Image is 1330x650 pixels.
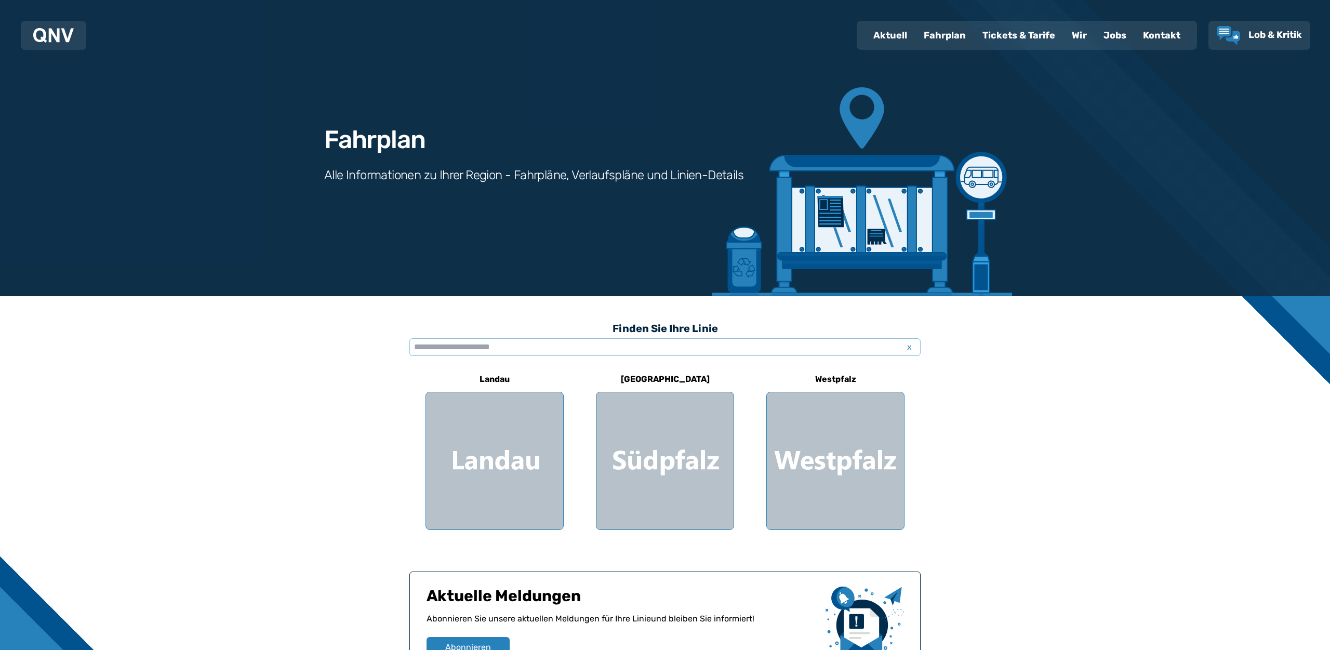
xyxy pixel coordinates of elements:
[425,367,564,530] a: Landau Region Landau
[1135,22,1189,49] a: Kontakt
[865,22,915,49] a: Aktuell
[766,367,905,530] a: Westpfalz Region Westpfalz
[1063,22,1095,49] a: Wir
[475,371,514,388] h6: Landau
[1095,22,1135,49] a: Jobs
[974,22,1063,49] a: Tickets & Tarife
[1217,26,1302,45] a: Lob & Kritik
[1248,29,1302,41] span: Lob & Kritik
[33,25,74,46] a: QNV Logo
[596,367,734,530] a: [GEOGRAPHIC_DATA] Region Südpfalz
[427,587,817,613] h1: Aktuelle Meldungen
[33,28,74,43] img: QNV Logo
[915,22,974,49] a: Fahrplan
[811,371,860,388] h6: Westpfalz
[902,341,916,353] span: x
[409,317,921,340] h3: Finden Sie Ihre Linie
[617,371,714,388] h6: [GEOGRAPHIC_DATA]
[324,127,425,152] h1: Fahrplan
[427,613,817,637] p: Abonnieren Sie unsere aktuellen Meldungen für Ihre Linie und bleiben Sie informiert!
[324,167,743,183] h3: Alle Informationen zu Ihrer Region - Fahrpläne, Verlaufspläne und Linien-Details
